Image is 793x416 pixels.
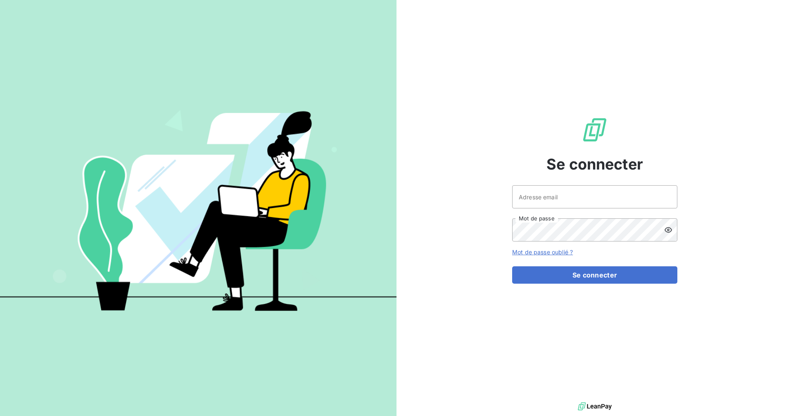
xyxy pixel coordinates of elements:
button: Se connecter [512,266,677,284]
input: placeholder [512,185,677,208]
img: Logo LeanPay [582,117,608,143]
img: logo [578,400,612,413]
span: Se connecter [546,153,643,175]
a: Mot de passe oublié ? [512,249,573,256]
